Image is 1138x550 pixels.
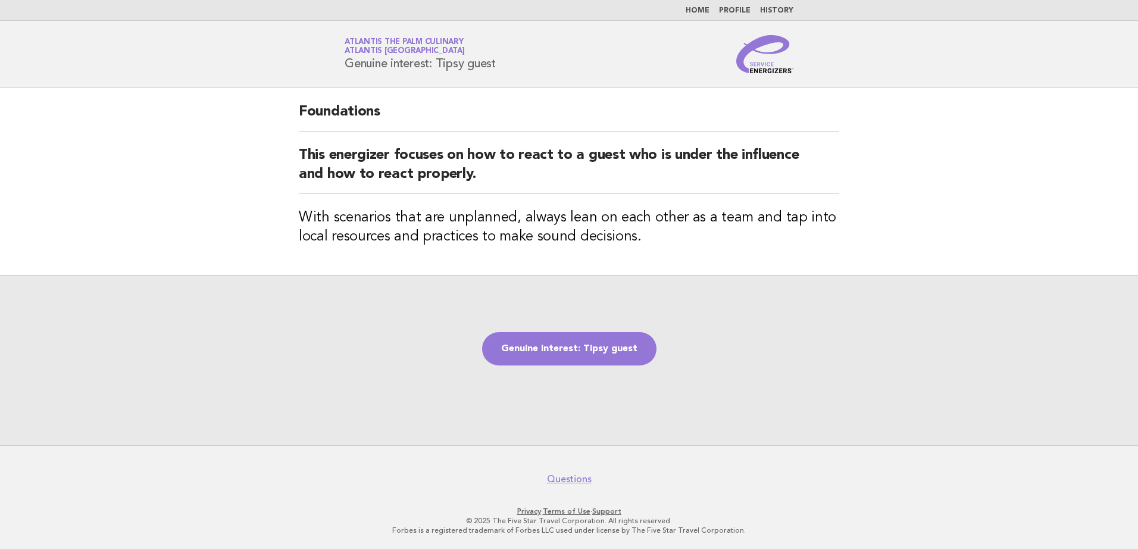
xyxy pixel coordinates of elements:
[205,507,933,516] p: · ·
[299,146,839,194] h2: This energizer focuses on how to react to a guest who is under the influence and how to react pro...
[482,332,656,365] a: Genuine interest: Tipsy guest
[686,7,709,14] a: Home
[345,38,465,55] a: Atlantis The Palm CulinaryAtlantis [GEOGRAPHIC_DATA]
[547,473,592,485] a: Questions
[205,526,933,535] p: Forbes is a registered trademark of Forbes LLC used under license by The Five Star Travel Corpora...
[299,102,839,132] h2: Foundations
[299,208,839,246] h3: With scenarios that are unplanned, always lean on each other as a team and tap into local resourc...
[345,39,496,70] h1: Genuine interest: Tipsy guest
[736,35,793,73] img: Service Energizers
[592,507,621,515] a: Support
[760,7,793,14] a: History
[543,507,590,515] a: Terms of Use
[345,48,465,55] span: Atlantis [GEOGRAPHIC_DATA]
[719,7,751,14] a: Profile
[205,516,933,526] p: © 2025 The Five Star Travel Corporation. All rights reserved.
[517,507,541,515] a: Privacy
